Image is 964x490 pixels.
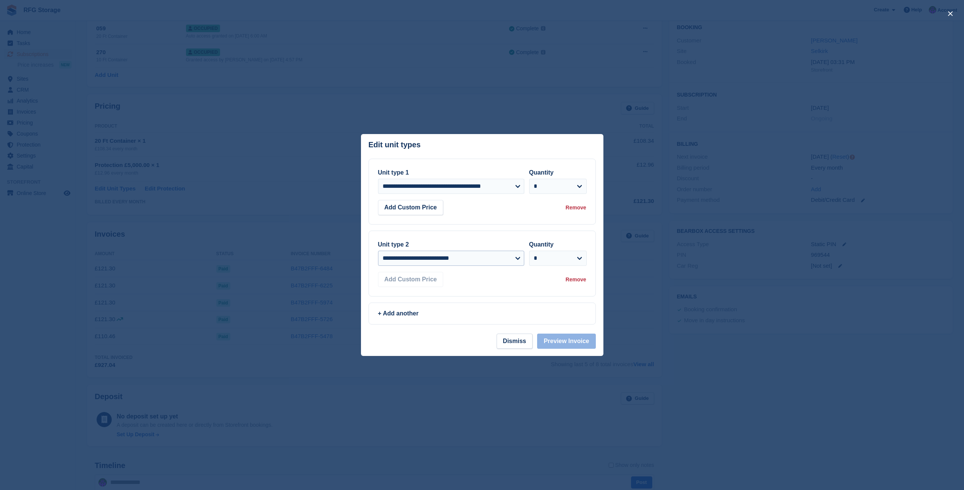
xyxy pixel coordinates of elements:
[566,204,586,212] div: Remove
[529,169,554,176] label: Quantity
[369,303,596,325] a: + Add another
[378,200,444,215] button: Add Custom Price
[537,334,595,349] button: Preview Invoice
[497,334,533,349] button: Dismiss
[944,8,956,20] button: close
[369,140,421,149] p: Edit unit types
[566,276,586,284] div: Remove
[378,309,586,318] div: + Add another
[378,272,444,287] button: Add Custom Price
[378,169,409,176] label: Unit type 1
[529,241,554,248] label: Quantity
[378,241,409,248] label: Unit type 2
